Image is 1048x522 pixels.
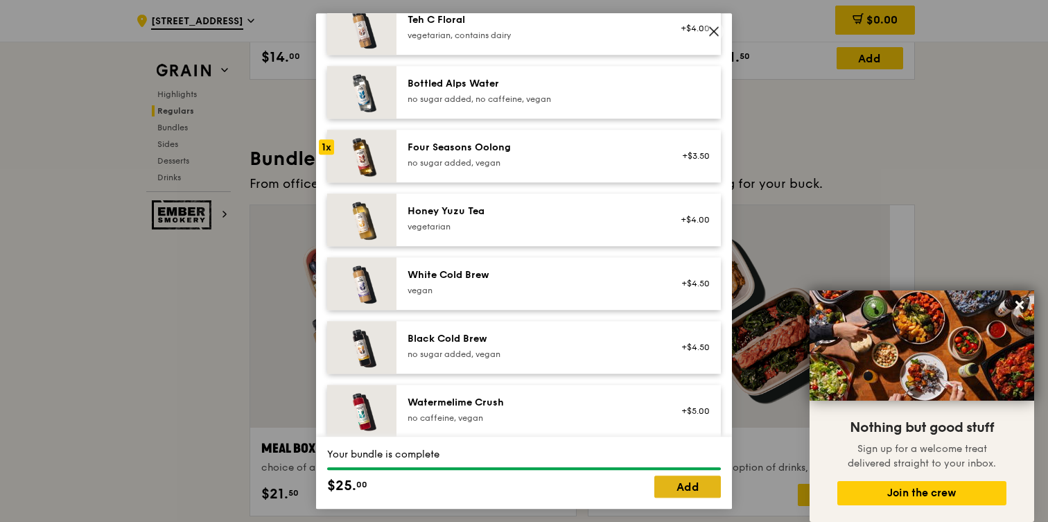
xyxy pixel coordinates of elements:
div: +$4.00 [673,214,710,225]
div: Your bundle is complete [327,448,721,462]
span: Sign up for a welcome treat delivered straight to your inbox. [848,443,996,469]
div: no caffeine, vegan [408,412,656,424]
div: no sugar added, vegan [408,349,656,360]
a: Add [654,476,721,498]
div: no sugar added, no caffeine, vegan [408,94,656,105]
img: daily_normal_HORZ-four-seasons-oolong.jpg [327,130,396,182]
img: daily_normal_HORZ-black-cold-brew.jpg [327,321,396,374]
div: +$3.50 [673,150,710,162]
div: Watermelime Crush [408,396,656,410]
div: Bottled Alps Water [408,77,656,91]
img: daily_normal_HORZ-white-cold-brew.jpg [327,257,396,310]
div: White Cold Brew [408,268,656,282]
div: Black Cold Brew [408,332,656,346]
button: Join the crew [837,481,1006,505]
img: DSC07876-Edit02-Large.jpeg [810,290,1034,401]
div: vegan [408,285,656,296]
button: Close [1008,294,1031,316]
div: vegetarian, contains dairy [408,30,656,41]
div: Teh C Floral [408,13,656,27]
div: vegetarian [408,221,656,232]
div: 1x [319,139,334,155]
div: Honey Yuzu Tea [408,205,656,218]
span: $25. [327,476,356,496]
div: no sugar added, vegan [408,157,656,168]
img: daily_normal_honey-yuzu-tea.jpg [327,193,396,246]
div: +$4.50 [673,342,710,353]
div: +$4.00 [673,23,710,34]
div: +$4.50 [673,278,710,289]
img: daily_normal_HORZ-teh-c-floral.jpg [327,2,396,55]
div: +$5.00 [673,406,710,417]
span: Nothing but good stuff [850,419,994,436]
img: daily_normal_HORZ-watermelime-crush.jpg [327,385,396,437]
span: 00 [356,479,367,490]
div: Four Seasons Oolong [408,141,656,155]
img: daily_normal_HORZ-bottled-alps-water.jpg [327,66,396,119]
